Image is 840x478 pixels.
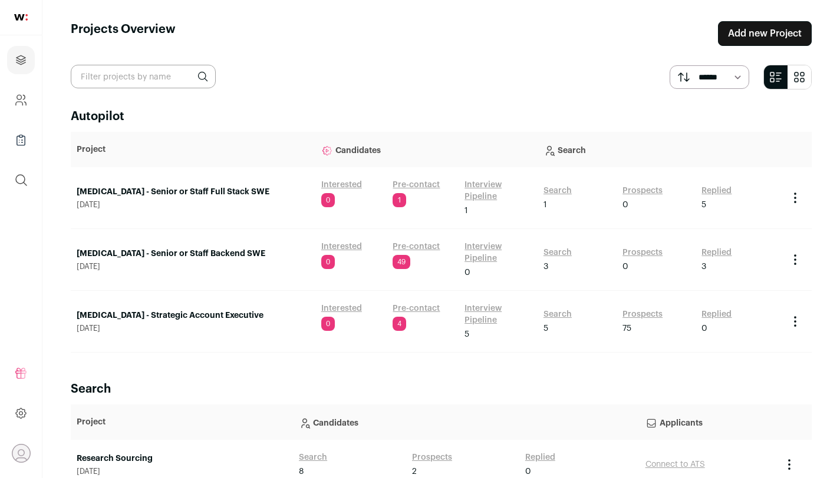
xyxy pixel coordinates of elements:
[543,323,548,334] span: 5
[622,185,663,197] a: Prospects
[321,317,335,331] span: 0
[77,248,309,260] a: [MEDICAL_DATA] - Senior or Staff Backend SWE
[645,410,770,434] p: Applicants
[393,193,406,207] span: 1
[77,186,309,198] a: [MEDICAL_DATA] - Senior or Staff Full Stack SWE
[465,328,469,340] span: 5
[321,255,335,269] span: 0
[321,303,362,314] a: Interested
[701,199,706,211] span: 5
[321,138,532,161] p: Candidates
[299,410,634,434] p: Candidates
[299,466,304,477] span: 8
[525,466,531,477] span: 0
[299,452,327,463] a: Search
[543,261,548,273] span: 3
[788,191,802,205] button: Project Actions
[77,200,309,210] span: [DATE]
[622,308,663,320] a: Prospects
[71,108,812,125] h2: Autopilot
[782,457,796,472] button: Project Actions
[393,303,440,314] a: Pre-contact
[7,126,35,154] a: Company Lists
[321,241,362,253] a: Interested
[393,241,440,253] a: Pre-contact
[465,179,532,203] a: Interview Pipeline
[701,323,707,334] span: 0
[321,179,362,191] a: Interested
[7,46,35,74] a: Projects
[412,466,417,477] span: 2
[393,317,406,331] span: 4
[465,205,468,217] span: 1
[77,467,287,476] span: [DATE]
[465,267,470,278] span: 0
[321,193,335,207] span: 0
[543,247,572,258] a: Search
[622,199,628,211] span: 0
[465,303,532,326] a: Interview Pipeline
[77,324,309,333] span: [DATE]
[14,14,28,21] img: wellfound-shorthand-0d5821cbd27db2630d0214b213865d53afaa358527fdda9d0ea32b1df1b89c2c.svg
[701,247,732,258] a: Replied
[788,253,802,267] button: Project Actions
[645,460,705,469] a: Connect to ATS
[701,308,732,320] a: Replied
[701,261,706,273] span: 3
[622,247,663,258] a: Prospects
[77,416,287,428] p: Project
[7,86,35,114] a: Company and ATS Settings
[788,314,802,328] button: Project Actions
[465,241,532,264] a: Interview Pipeline
[71,65,216,88] input: Filter projects by name
[393,255,410,269] span: 49
[718,21,812,46] a: Add new Project
[622,261,628,273] span: 0
[543,308,572,320] a: Search
[393,179,440,191] a: Pre-contact
[412,452,452,463] a: Prospects
[543,138,776,161] p: Search
[12,444,31,463] button: Open dropdown
[543,199,547,211] span: 1
[77,453,287,464] a: Research Sourcing
[701,185,732,197] a: Replied
[77,262,309,271] span: [DATE]
[77,144,309,155] p: Project
[77,310,309,321] a: [MEDICAL_DATA] - Strategic Account Executive
[525,452,555,463] a: Replied
[71,381,812,397] h2: Search
[622,323,631,334] span: 75
[543,185,572,197] a: Search
[71,21,176,46] h1: Projects Overview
